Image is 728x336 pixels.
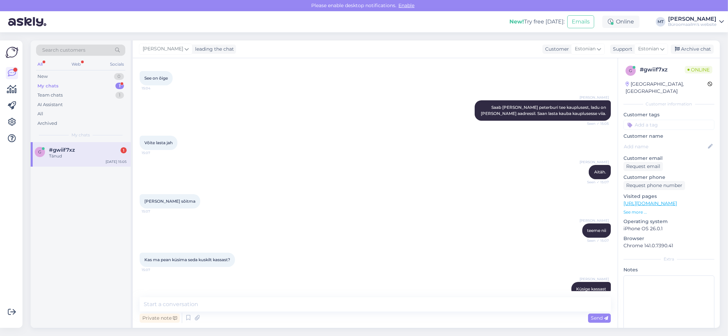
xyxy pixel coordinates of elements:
[668,16,724,27] a: [PERSON_NAME]Büroomaailm's website
[37,120,57,127] div: Archived
[580,159,609,165] span: [PERSON_NAME]
[623,174,714,181] p: Customer phone
[37,73,48,80] div: New
[575,45,596,53] span: Estonian
[623,218,714,225] p: Operating system
[567,15,594,28] button: Emails
[623,155,714,162] p: Customer email
[38,149,42,154] span: g
[115,83,124,89] div: 1
[591,315,608,321] span: Send
[623,256,714,262] div: Extra
[36,60,44,69] div: All
[142,267,167,272] span: 15:07
[142,86,167,91] span: 15:04
[143,45,183,53] span: [PERSON_NAME]
[623,200,677,206] a: [URL][DOMAIN_NAME]
[49,147,75,153] span: #gwiif7xz
[602,16,639,28] div: Online
[583,121,609,126] span: Seen ✓ 15:05
[623,266,714,273] p: Notes
[610,46,632,53] div: Support
[623,133,714,140] p: Customer name
[509,18,565,26] div: Try free [DATE]:
[576,286,606,291] span: Küsige kassast
[5,46,18,59] img: Askly Logo
[656,17,665,27] div: MT
[144,75,168,81] span: See on õige
[121,147,127,153] div: 1
[640,66,685,74] div: # gwiif7xz
[685,66,712,73] span: Online
[623,162,663,171] div: Request email
[623,225,714,232] p: iPhone OS 26.0.1
[580,276,609,282] span: [PERSON_NAME]
[144,199,195,204] span: [PERSON_NAME] sõitma
[106,159,127,164] div: [DATE] 15:05
[623,120,714,130] input: Add a tag
[580,95,609,100] span: [PERSON_NAME]
[587,228,606,233] span: teeme nii
[37,101,63,108] div: AI Assistant
[109,60,125,69] div: Socials
[144,140,173,145] span: Võite lasta jah
[623,193,714,200] p: Visited pages
[192,46,234,53] div: leading the chat
[668,16,716,22] div: [PERSON_NAME]
[37,83,59,89] div: My chats
[626,81,708,95] div: [GEOGRAPHIC_DATA], [GEOGRAPHIC_DATA]
[671,45,714,54] div: Archive chat
[668,22,716,27] div: Büroomaailm's website
[49,153,127,159] div: Tänud
[397,2,417,9] span: Enable
[629,68,632,73] span: g
[37,92,63,99] div: Team chats
[583,238,609,243] span: Seen ✓ 15:07
[623,101,714,107] div: Customer information
[481,105,607,116] span: Saab [PERSON_NAME] peterburi tee kauplusest, ladu on [PERSON_NAME] aadressil. Saan lasta kauba ka...
[72,132,90,138] span: My chats
[623,235,714,242] p: Browser
[114,73,124,80] div: 0
[583,180,609,185] span: Seen ✓ 15:07
[142,209,167,214] span: 15:07
[140,314,180,323] div: Private note
[37,111,43,117] div: All
[70,60,82,69] div: Web
[144,257,230,262] span: Kas ma pean küsima seda kuskilt kassast?
[623,111,714,118] p: Customer tags
[509,18,524,25] b: New!
[115,92,124,99] div: 1
[594,169,606,174] span: Aitäh.
[542,46,569,53] div: Customer
[623,209,714,215] p: See more ...
[580,218,609,223] span: [PERSON_NAME]
[623,181,685,190] div: Request phone number
[142,150,167,155] span: 15:07
[624,143,707,150] input: Add name
[638,45,659,53] span: Estonian
[42,47,85,54] span: Search customers
[623,242,714,249] p: Chrome 141.0.7390.41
